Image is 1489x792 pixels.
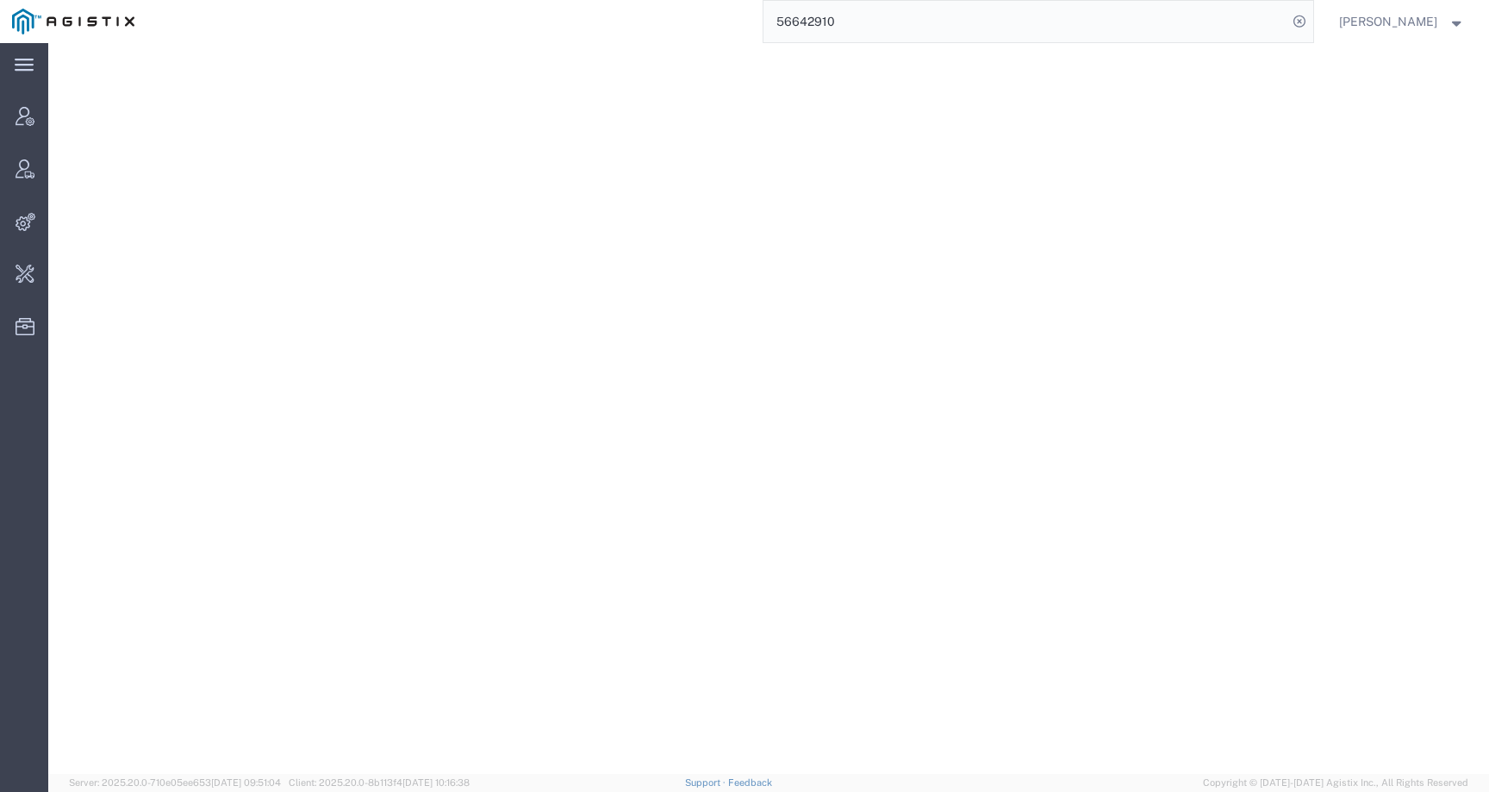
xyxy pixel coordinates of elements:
span: [DATE] 09:51:04 [211,777,281,788]
a: Support [685,777,728,788]
a: Feedback [728,777,772,788]
span: Server: 2025.20.0-710e05ee653 [69,777,281,788]
span: [DATE] 10:16:38 [402,777,470,788]
input: Search for shipment number, reference number [763,1,1287,42]
button: [PERSON_NAME] [1338,11,1466,32]
img: logo [12,9,134,34]
span: Kate Petrenko [1339,12,1437,31]
span: Copyright © [DATE]-[DATE] Agistix Inc., All Rights Reserved [1203,776,1468,790]
span: Client: 2025.20.0-8b113f4 [289,777,470,788]
iframe: FS Legacy Container [48,43,1489,774]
